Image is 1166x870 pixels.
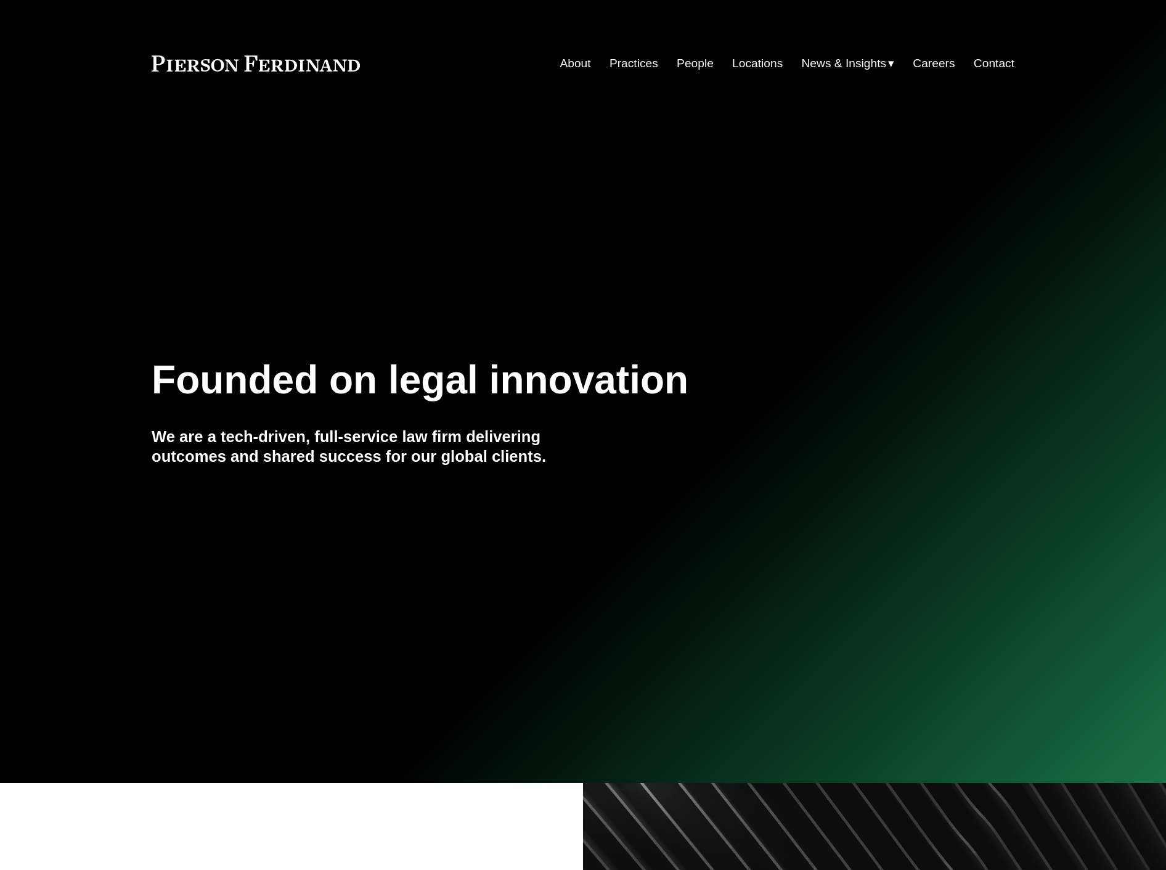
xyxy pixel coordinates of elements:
a: Locations [732,52,783,75]
a: Contact [974,52,1014,75]
a: Careers [913,52,955,75]
a: Practices [609,52,658,75]
a: About [560,52,590,75]
h4: We are a tech-driven, full-service law firm delivering outcomes and shared success for our global... [152,427,583,467]
h1: Founded on legal innovation [152,358,871,403]
span: News & Insights [802,53,887,75]
a: folder dropdown [802,52,895,75]
a: People [677,52,714,75]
